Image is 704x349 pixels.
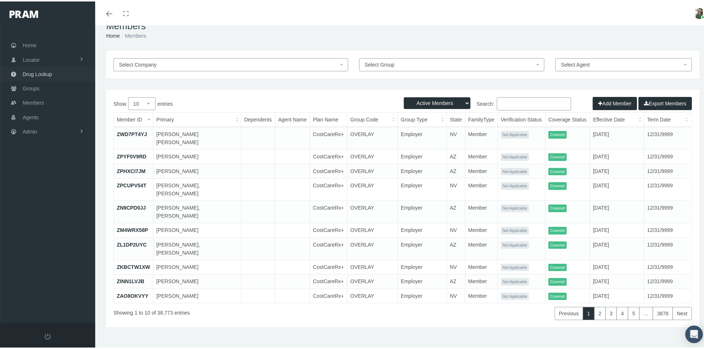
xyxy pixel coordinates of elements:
[398,148,447,163] td: Employer
[583,305,595,319] a: 1
[347,125,398,148] td: OVERLAY
[117,277,144,283] a: ZINN1LVJB
[465,236,498,258] td: Member
[347,287,398,301] td: OVERLAY
[310,199,347,222] td: CostCareRx+
[153,222,241,236] td: [PERSON_NAME]
[644,273,690,288] td: 12/31/9999
[501,203,529,211] span: Not Applicable
[398,273,447,288] td: Employer
[501,277,529,284] span: Not Applicable
[465,287,498,301] td: Member
[644,125,690,148] td: 12/31/9999
[555,305,583,319] a: Previous
[447,273,465,288] td: AZ
[447,258,465,273] td: NV
[590,162,644,177] td: [DATE]
[447,148,465,163] td: AZ
[398,125,447,148] td: Employer
[590,287,644,301] td: [DATE]
[398,287,447,301] td: Employer
[347,236,398,258] td: OVERLAY
[465,222,498,236] td: Member
[310,111,347,125] th: Plan Name
[644,258,690,273] td: 12/31/9999
[117,130,147,136] a: ZWD7PT4YJ
[447,177,465,199] td: NV
[548,225,567,233] span: Covered
[447,287,465,301] td: NV
[501,225,529,233] span: Not Applicable
[23,123,37,137] span: Admin
[365,60,395,66] span: Select Group
[653,305,673,319] a: 3878
[398,177,447,199] td: Employer
[501,130,529,137] span: Not Applicable
[590,236,644,258] td: [DATE]
[606,305,617,319] a: 3
[347,162,398,177] td: OVERLAY
[10,9,38,16] img: PRAM_20_x_78.png
[153,258,241,273] td: [PERSON_NAME]
[447,162,465,177] td: AZ
[117,263,150,269] a: ZKBCTW1XW
[23,37,36,51] span: Home
[465,111,498,125] th: FamilyType
[117,167,146,173] a: ZPHXCI7JM
[153,199,241,222] td: [PERSON_NAME], [PERSON_NAME]
[545,111,590,125] th: Coverage Status
[465,177,498,199] td: Member
[447,111,465,125] th: State
[347,148,398,163] td: OVERLAY
[644,148,690,163] td: 12/31/9999
[548,291,567,299] span: Covered
[117,292,148,297] a: ZAO8OKVYY
[465,148,498,163] td: Member
[153,148,241,163] td: [PERSON_NAME]
[398,199,447,222] td: Employer
[590,111,644,125] th: Effective Date: activate to sort column ascending
[497,96,571,109] input: Search:
[106,19,699,30] h1: Members
[447,199,465,222] td: AZ
[398,258,447,273] td: Employer
[398,162,447,177] td: Employer
[644,222,690,236] td: 12/31/9999
[398,236,447,258] td: Employer
[398,111,447,125] th: Group Type: activate to sort column ascending
[501,166,529,174] span: Not Applicable
[23,94,44,108] span: Members
[117,203,146,209] a: ZN9CPD0JJ
[590,125,644,148] td: [DATE]
[501,181,529,188] span: Not Applicable
[498,111,545,125] th: Verification Status
[593,95,637,109] button: Add Member
[119,60,157,66] span: Select Company
[590,148,644,163] td: [DATE]
[548,130,567,137] span: Covered
[310,162,347,177] td: CostCareRx+
[501,240,529,248] span: Not Applicable
[465,162,498,177] td: Member
[310,273,347,288] td: CostCareRx+
[465,125,498,148] td: Member
[153,236,241,258] td: [PERSON_NAME], [PERSON_NAME]
[548,203,567,211] span: Covered
[594,305,606,319] a: 2
[501,291,529,299] span: Not Applicable
[117,181,146,187] a: ZPCUPV54T
[644,162,690,177] td: 12/31/9999
[117,152,146,158] a: ZPYF0V9RD
[590,273,644,288] td: [DATE]
[128,96,156,109] select: Showentries
[548,181,567,188] span: Covered
[23,80,40,94] span: Groups
[628,305,640,319] a: 5
[644,111,690,125] th: Term Date: activate to sort column ascending
[117,240,147,246] a: ZL1DP2UYC
[241,111,275,125] th: Dependents
[590,258,644,273] td: [DATE]
[310,287,347,301] td: CostCareRx+
[153,177,241,199] td: [PERSON_NAME], [PERSON_NAME]
[685,324,703,342] div: Open Intercom Messenger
